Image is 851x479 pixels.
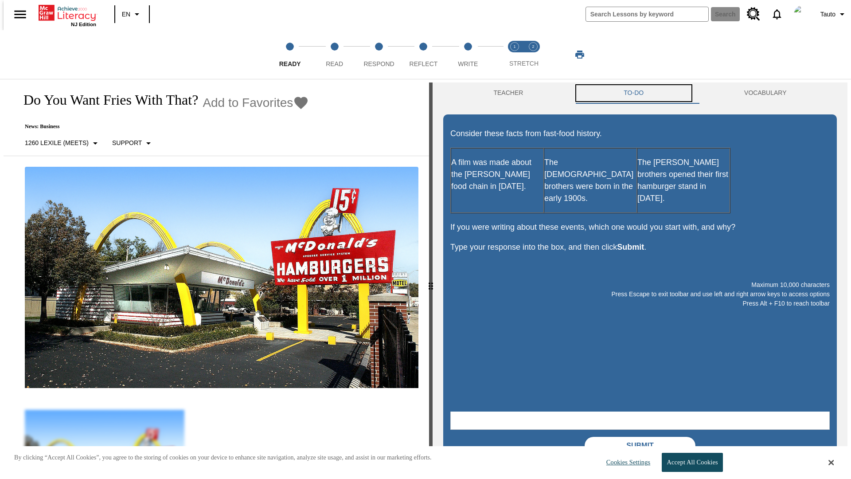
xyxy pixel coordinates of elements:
div: reading [4,82,429,475]
p: Consider these facts from fast-food history. [450,128,830,140]
button: Open side menu [7,1,33,27]
input: search field [586,7,708,21]
button: Language: EN, Select a language [118,6,146,22]
button: Cookies Settings [598,453,654,471]
img: One of the first McDonald's stores, with the iconic red sign and golden arches. [25,167,418,389]
span: Add to Favorites [203,96,293,110]
span: NJ Edition [71,22,96,27]
h1: Do You Want Fries With That? [14,92,198,108]
span: Write [458,60,478,67]
a: Notifications [765,3,789,26]
div: Instructional Panel Tabs [443,82,837,104]
p: Press Alt + F10 to reach toolbar [450,299,830,308]
span: Respond [363,60,394,67]
div: Home [39,3,96,27]
button: Add to Favorites - Do You Want Fries With That? [203,95,309,110]
button: Select a new avatar [789,3,817,26]
span: Reflect [410,60,438,67]
p: Type your response into the box, and then click . [450,241,830,253]
p: If you were writing about these events, which one would you start with, and why? [450,221,830,233]
p: The [PERSON_NAME] brothers opened their first hamburger stand in [DATE]. [637,157,730,204]
strong: Submit [617,243,644,251]
button: Read step 2 of 5 [308,30,360,79]
span: Tauto [820,10,835,19]
button: Teacher [443,82,574,104]
button: TO-DO [574,82,694,104]
button: Submit [585,437,695,455]
button: Accept All Cookies [662,453,722,472]
button: VOCABULARY [694,82,837,104]
p: Press Escape to exit toolbar and use left and right arrow keys to access options [450,290,830,299]
p: News: Business [14,123,309,130]
button: Close [828,459,834,467]
a: Resource Center, Will open in new tab [742,2,765,26]
span: STRETCH [509,60,539,67]
p: Support [112,138,142,148]
p: Maximum 10,000 characters [450,280,830,290]
span: Read [326,60,343,67]
button: Stretch Respond step 2 of 2 [520,30,546,79]
p: A film was made about the [PERSON_NAME] food chain in [DATE]. [451,157,543,192]
button: Ready step 1 of 5 [264,30,316,79]
text: 1 [513,44,515,49]
button: Reflect step 4 of 5 [398,30,449,79]
span: Ready [279,60,301,67]
button: Stretch Read step 1 of 2 [502,30,527,79]
div: Press Enter or Spacebar and then press right and left arrow keys to move the slider [429,82,433,479]
img: Avatar [794,5,812,23]
button: Respond step 3 of 5 [353,30,405,79]
p: The [DEMOGRAPHIC_DATA] brothers were born in the early 1900s. [544,157,636,204]
button: Write step 5 of 5 [442,30,494,79]
p: By clicking “Accept All Cookies”, you agree to the storing of cookies on your device to enhance s... [14,453,432,462]
button: Scaffolds, Support [109,135,157,151]
body: Maximum 10,000 characters Press Escape to exit toolbar and use left and right arrow keys to acces... [4,7,129,15]
button: Print [566,47,594,63]
button: Select Lexile, 1260 Lexile (Meets) [21,135,104,151]
span: EN [122,10,130,19]
button: Profile/Settings [817,6,851,22]
text: 2 [532,44,534,49]
div: activity [433,82,847,479]
p: 1260 Lexile (Meets) [25,138,89,148]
